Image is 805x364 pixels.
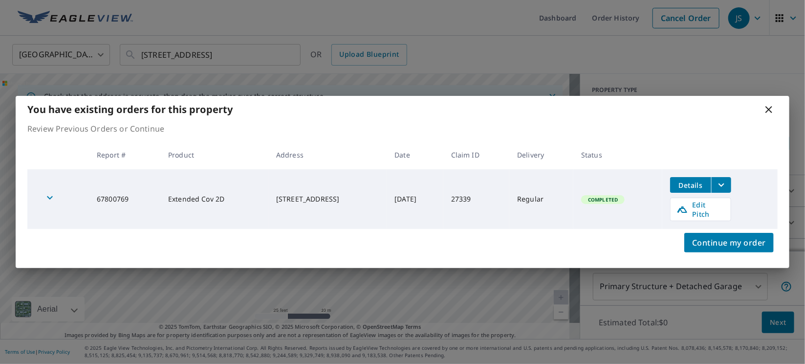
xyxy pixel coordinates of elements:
a: Edit Pitch [670,198,731,221]
th: Product [160,140,268,169]
th: Status [573,140,662,169]
b: You have existing orders for this property [27,103,233,116]
th: Claim ID [443,140,509,169]
td: [DATE] [387,169,443,229]
p: Review Previous Orders or Continue [27,123,778,135]
th: Date [387,140,443,169]
span: Continue my order [692,236,766,250]
button: detailsBtn-67800769 [670,177,711,193]
td: Extended Cov 2D [160,169,268,229]
th: Report # [89,140,160,169]
span: Completed [582,196,624,203]
div: [STREET_ADDRESS] [276,194,379,204]
span: Details [676,181,705,190]
button: Continue my order [684,233,774,252]
th: Delivery [509,140,573,169]
td: 67800769 [89,169,160,229]
span: Edit Pitch [676,200,725,219]
th: Address [268,140,387,169]
td: Regular [509,169,573,229]
button: filesDropdownBtn-67800769 [711,177,731,193]
td: 27339 [443,169,509,229]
